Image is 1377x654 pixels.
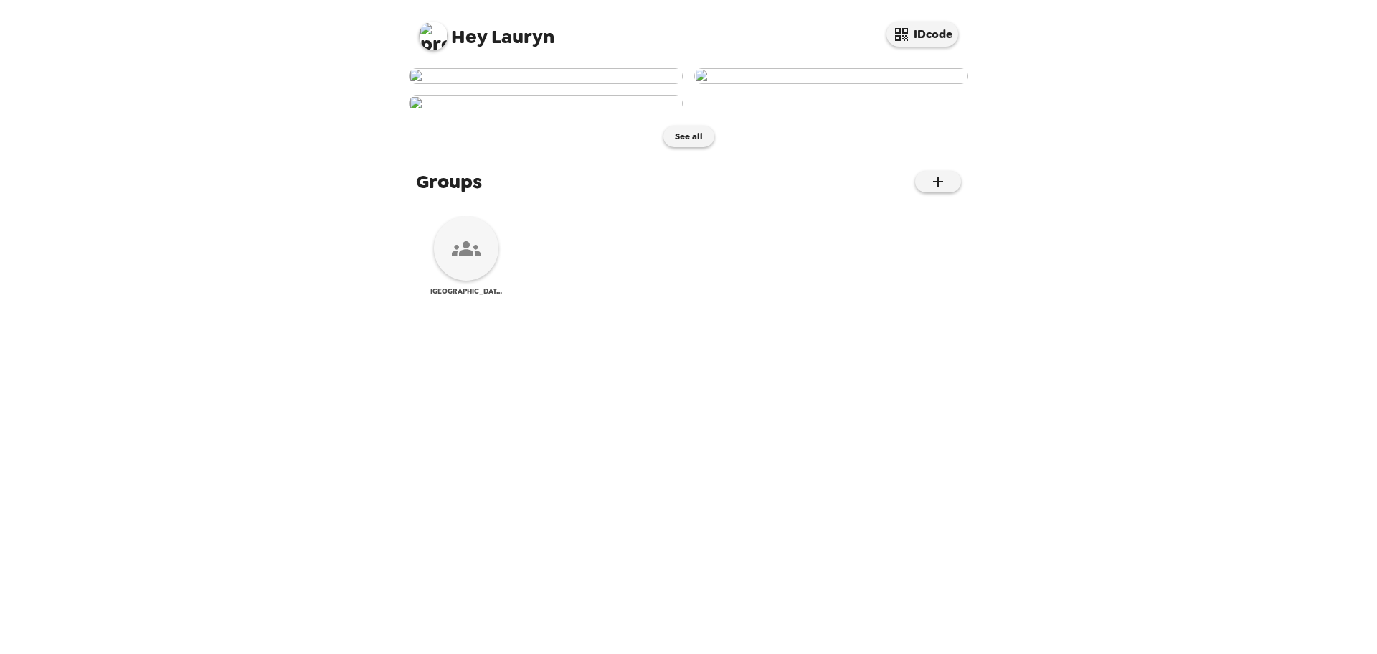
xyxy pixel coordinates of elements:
span: [GEOGRAPHIC_DATA] - Alumni Relations [430,286,502,296]
button: IDcode [886,22,958,47]
button: See all [663,126,714,147]
span: Hey [451,24,487,50]
img: user-247889 [409,95,683,111]
img: user-248645 [694,68,968,84]
img: profile pic [419,22,448,50]
span: Groups [416,169,482,195]
span: Lauryn [419,14,554,47]
img: user-248678 [409,68,683,84]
